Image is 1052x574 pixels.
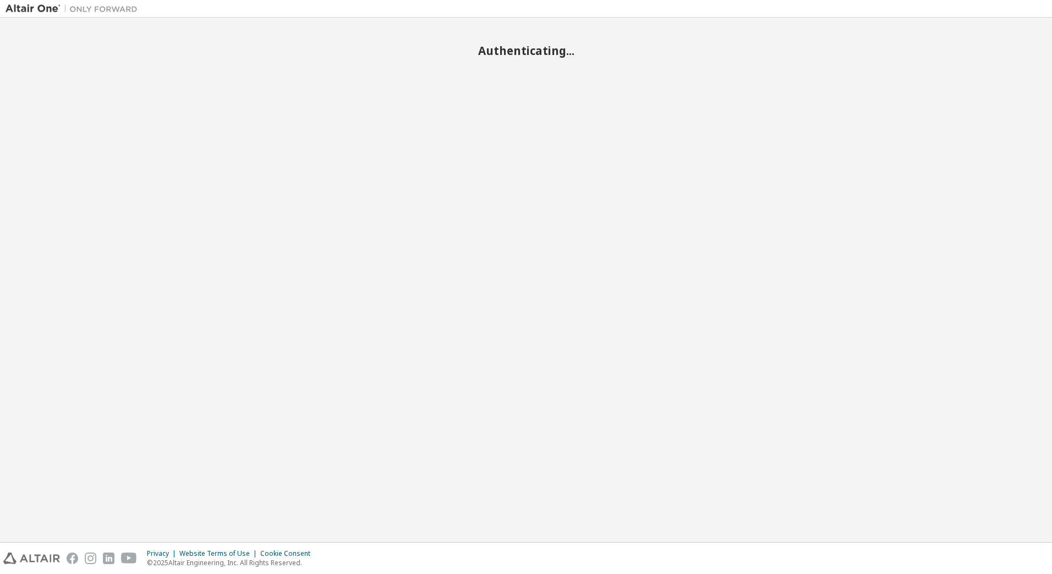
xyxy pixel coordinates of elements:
div: Cookie Consent [260,549,317,558]
div: Website Terms of Use [179,549,260,558]
img: youtube.svg [121,553,137,564]
p: © 2025 Altair Engineering, Inc. All Rights Reserved. [147,558,317,567]
h2: Authenticating... [6,43,1046,58]
img: Altair One [6,3,143,14]
img: altair_logo.svg [3,553,60,564]
img: linkedin.svg [103,553,114,564]
div: Privacy [147,549,179,558]
img: instagram.svg [85,553,96,564]
img: facebook.svg [67,553,78,564]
